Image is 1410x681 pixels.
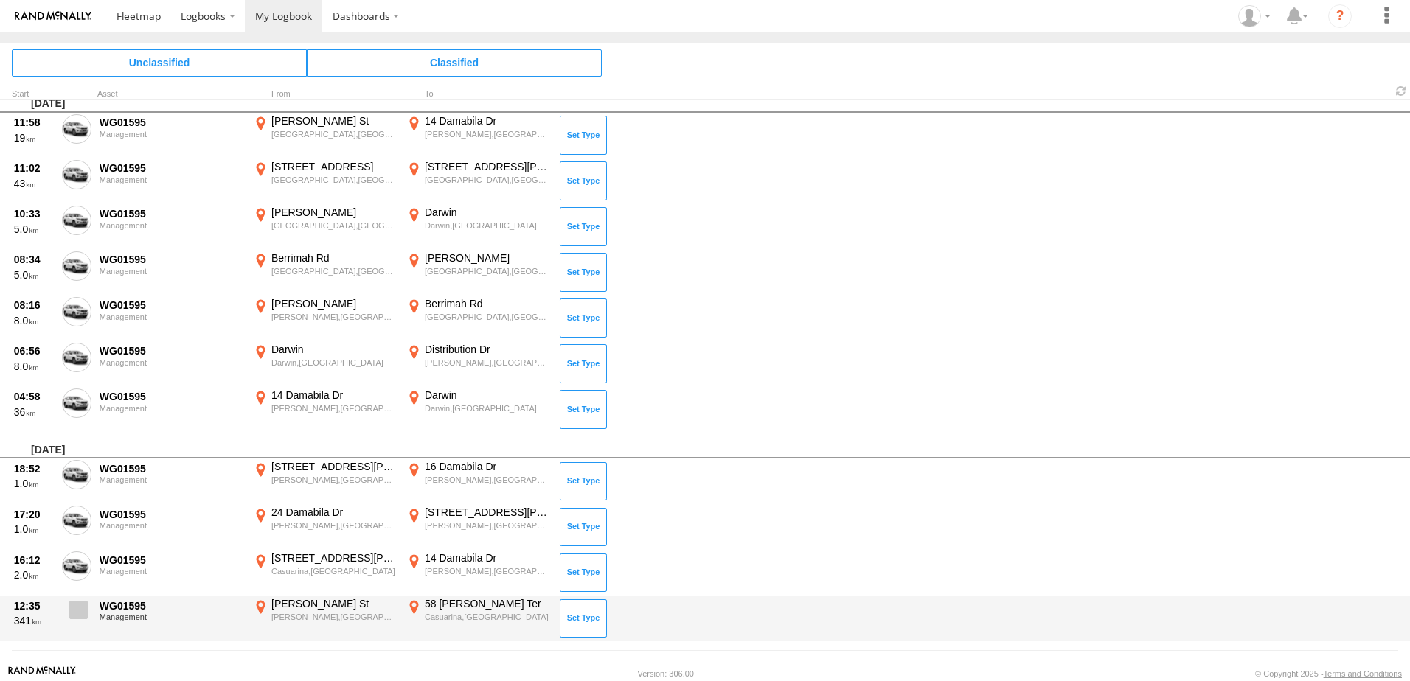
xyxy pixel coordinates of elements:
div: [STREET_ADDRESS][PERSON_NAME] [271,551,396,565]
div: [PERSON_NAME],[GEOGRAPHIC_DATA] [425,357,549,368]
div: Management [100,404,243,413]
a: Visit our Website [8,666,76,681]
div: 1.0 [14,477,54,490]
div: 14 Damabila Dr [425,551,549,565]
div: Management [100,567,243,576]
i: ? [1328,4,1352,28]
label: Click to View Event Location [251,297,398,340]
div: To [404,91,552,98]
div: 16:12 [14,553,54,567]
label: Click to View Event Location [404,597,552,640]
div: [PERSON_NAME],[GEOGRAPHIC_DATA] [271,520,396,531]
div: Management [100,612,243,621]
div: WG01595 [100,207,243,220]
div: [PERSON_NAME],[GEOGRAPHIC_DATA] [271,403,396,413]
div: [GEOGRAPHIC_DATA],[GEOGRAPHIC_DATA] [271,220,396,231]
div: WG01595 [100,298,243,312]
div: 18:52 [14,462,54,475]
div: [STREET_ADDRESS][PERSON_NAME] [271,460,396,473]
div: [PERSON_NAME] [271,206,396,219]
div: 5.0 [14,268,54,282]
label: Click to View Event Location [251,388,398,431]
div: Distribution Dr [425,343,549,356]
button: Click to Set [560,344,607,383]
div: Berrimah Rd [271,251,396,265]
div: [PERSON_NAME] St [271,597,396,610]
label: Click to View Event Location [404,251,552,294]
button: Click to Set [560,161,607,200]
span: Click to view Unclassified Trips [12,49,307,76]
div: [PERSON_NAME] [271,297,396,310]
div: Management [100,175,243,184]
div: WG01595 [100,508,243,521]
div: [PERSON_NAME],[GEOGRAPHIC_DATA] [271,612,396,622]
div: 8.0 [14,360,54,373]
label: Click to View Event Location [251,251,398,294]
div: [PERSON_NAME],[GEOGRAPHIC_DATA] [425,566,549,576]
div: Management [100,358,243,367]
div: [PERSON_NAME],[GEOGRAPHIC_DATA] [425,520,549,531]
div: Management [100,312,243,321]
div: [STREET_ADDRESS][PERSON_NAME] [425,506,549,519]
div: WG01595 [100,390,243,403]
div: 06:56 [14,344,54,357]
button: Click to Set [560,207,607,245]
div: [PERSON_NAME],[GEOGRAPHIC_DATA] [425,129,549,139]
span: Click to view Classified Trips [307,49,602,76]
div: [PERSON_NAME],[GEOGRAPHIC_DATA] [425,475,549,485]
div: 14 Damabila Dr [271,388,396,402]
div: 5.0 [14,223,54,236]
label: Click to View Event Location [404,114,552,157]
div: Darwin [425,206,549,219]
div: Management [100,221,243,230]
label: Click to View Event Location [251,206,398,248]
span: Refresh [1392,84,1410,98]
div: 14 Damabila Dr [425,114,549,128]
label: Click to View Event Location [251,114,398,157]
div: Casuarina,[GEOGRAPHIC_DATA] [271,566,396,576]
div: Version: 306.00 [638,669,694,678]
label: Click to View Event Location [404,206,552,248]
div: WG01595 [100,553,243,567]
div: [PERSON_NAME] [425,251,549,265]
div: Click to Sort [12,91,56,98]
div: 43 [14,177,54,190]
button: Click to Set [560,116,607,154]
div: WG01595 [100,344,243,357]
div: WG01595 [100,161,243,175]
div: © Copyright 2025 - [1255,669,1402,678]
label: Click to View Event Location [251,343,398,385]
div: [STREET_ADDRESS] [271,160,396,173]
div: WG01595 [100,462,243,475]
div: Darwin,[GEOGRAPHIC_DATA] [425,403,549,413]
div: 08:34 [14,253,54,266]
button: Click to Set [560,253,607,291]
div: 08:16 [14,298,54,312]
div: [GEOGRAPHIC_DATA],[GEOGRAPHIC_DATA] [271,129,396,139]
div: WG01595 [100,599,243,612]
div: 36 [14,405,54,419]
div: 1.0 [14,523,54,536]
div: 17:20 [14,508,54,521]
label: Click to View Event Location [251,160,398,203]
div: Casuarina,[GEOGRAPHIC_DATA] [425,612,549,622]
label: Click to View Event Location [251,506,398,548]
label: Click to View Event Location [251,551,398,594]
label: Click to View Event Location [404,460,552,503]
div: Darwin [425,388,549,402]
div: Darwin,[GEOGRAPHIC_DATA] [425,220,549,231]
label: Click to View Event Location [251,597,398,640]
label: Click to View Event Location [404,160,552,203]
div: [GEOGRAPHIC_DATA],[GEOGRAPHIC_DATA] [425,312,549,322]
div: 10:33 [14,207,54,220]
div: 341 [14,614,54,627]
div: From [251,91,398,98]
div: 04:58 [14,390,54,403]
div: Management [100,267,243,276]
button: Click to Set [560,508,607,546]
div: 11:02 [14,161,54,175]
div: Darwin,[GEOGRAPHIC_DATA] [271,357,396,368]
div: 8.0 [14,314,54,327]
a: Terms and Conditions [1324,669,1402,678]
div: [GEOGRAPHIC_DATA],[GEOGRAPHIC_DATA] [271,175,396,185]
